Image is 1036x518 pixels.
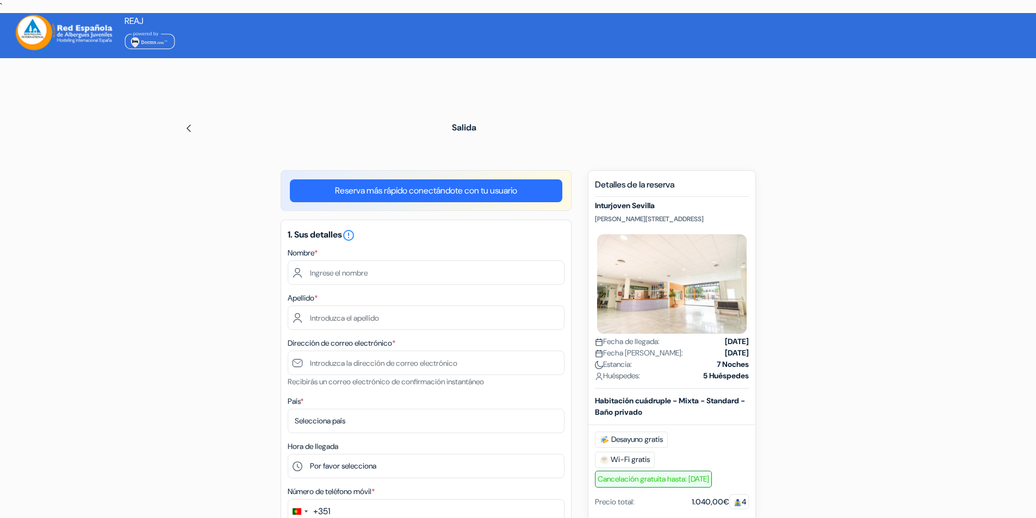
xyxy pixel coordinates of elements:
[184,124,193,133] img: left_arrow.svg
[595,372,603,380] img: user_icon.svg
[595,452,655,468] span: Wi-Fi gratis
[288,247,318,259] label: Nombre
[595,361,603,369] img: moon.svg
[692,496,749,508] div: 1.040,00€
[288,338,395,349] label: Dirección de correo electrónico
[600,435,609,444] img: free_breakfast.svg
[595,396,745,417] b: Habitación cuádruple - Mixta - Standard - Baño privado
[595,432,668,448] span: Desayuno gratis
[595,370,640,382] span: Huéspedes:
[595,336,660,347] span: Fecha de llegada:
[600,455,609,464] img: free_wifi.svg
[290,179,562,202] a: Reserva más rápido conectándote con tu usuario
[452,122,476,133] span: Salida
[288,229,564,242] h5: 1. Sus detalles
[595,338,603,346] img: calendar.svg
[288,260,564,285] input: Ingrese el nombre
[342,229,355,240] a: error_outline
[313,505,330,518] div: +351
[595,179,749,197] h5: Detalles de la reserva
[717,359,749,370] strong: 7 Noches
[288,396,303,407] label: País
[595,347,683,359] span: Fecha [PERSON_NAME]:
[595,471,712,488] span: Cancelación gratuita hasta: [DATE]
[595,359,632,370] span: Estancia:
[125,15,144,27] span: REAJ
[725,347,749,359] strong: [DATE]
[729,494,749,509] span: 4
[725,336,749,347] strong: [DATE]
[595,496,635,508] div: Precio total:
[595,350,603,358] img: calendar.svg
[703,370,749,382] strong: 5 Huéspedes
[288,377,484,386] small: Recibirás un correo electrónico de confirmación instantáneo
[595,201,749,210] h5: Inturjoven Sevilla
[595,215,749,223] p: [PERSON_NAME][STREET_ADDRESS]
[288,441,338,452] label: Hora de llegada
[734,498,742,507] img: guest.svg
[288,292,318,304] label: Apellido
[288,351,564,375] input: Introduzca la dirección de correo electrónico
[288,305,564,330] input: Introduzca el apellido
[288,486,375,497] label: Número de teléfono móvil
[342,229,355,242] i: error_outline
